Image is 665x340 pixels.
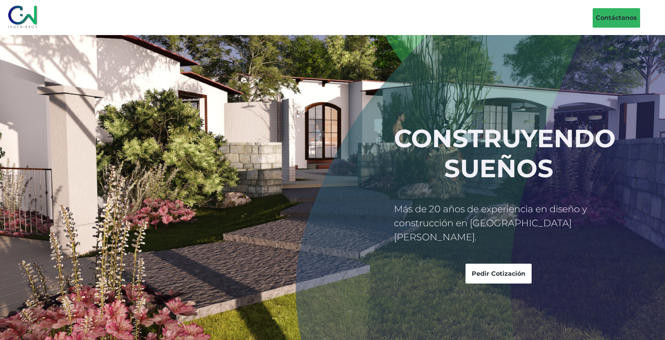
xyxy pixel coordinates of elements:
p: Más de 20 años de experiencia en diseño y construcción en [GEOGRAPHIC_DATA][PERSON_NAME]. [394,202,604,244]
a: About Us [6,3,39,32]
h2: CONSTRUYENDO SUEÑOS [394,123,604,183]
img: Company Logo [6,3,39,30]
a: Pedir Cotización [465,264,532,284]
a: Contáctanos [593,8,640,28]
